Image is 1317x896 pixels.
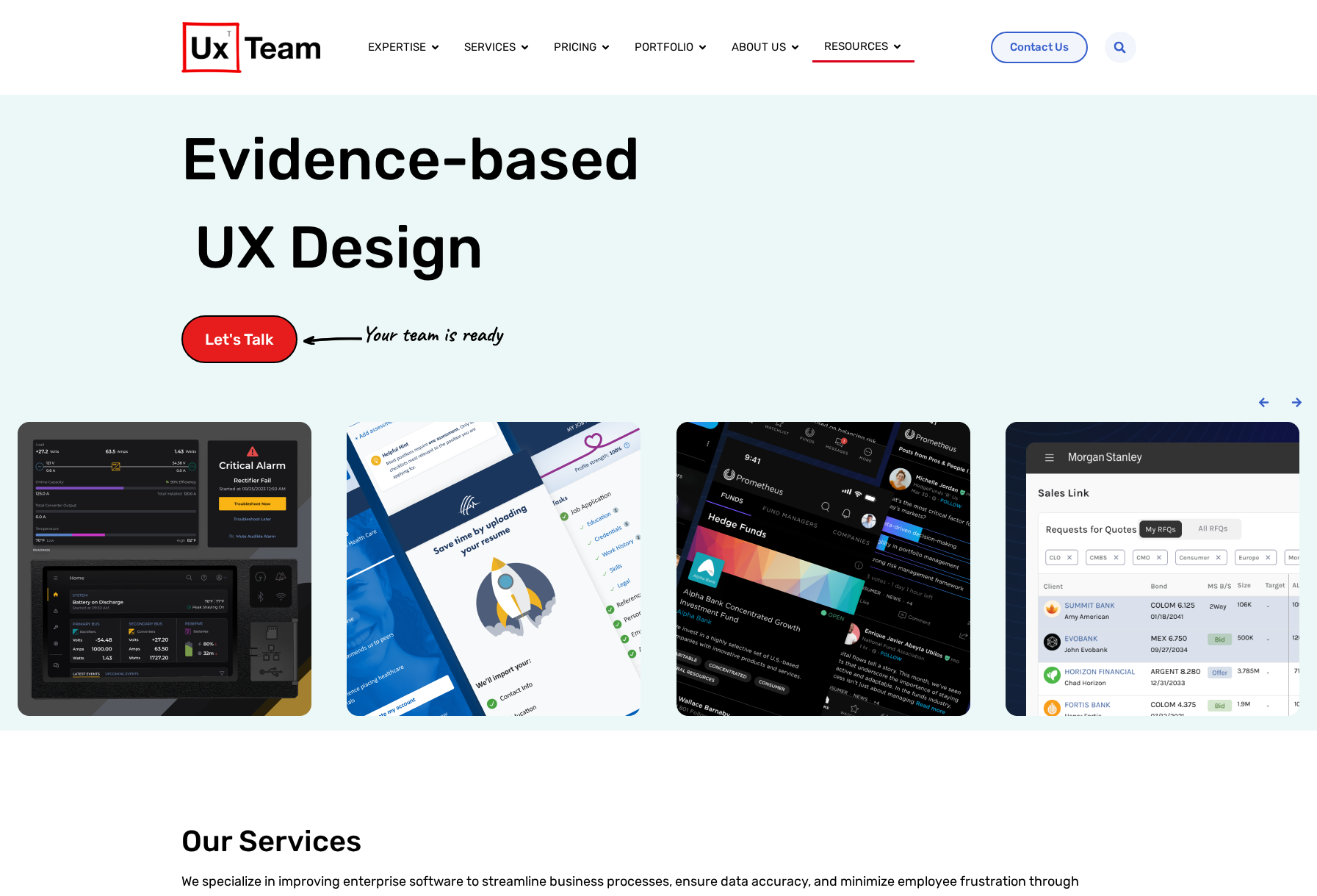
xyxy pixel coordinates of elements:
[674,422,973,716] div: 3 / 6
[554,39,596,56] a: Pricing
[303,335,362,344] img: arrow-cta
[181,115,640,292] h1: Evidence-based
[15,422,314,716] div: 1 / 6
[362,318,502,351] p: Your team is ready
[1258,397,1269,408] div: Previous slide
[1006,422,1299,716] img: Morgan Stanley trading floor application design
[181,315,297,363] a: Let's Talk
[732,39,786,56] a: About us
[1244,825,1317,896] iframe: Chat Widget
[1291,397,1302,408] div: Next slide
[195,211,483,284] span: UX Design
[356,32,979,63] nav: Menu
[1003,422,1302,716] div: 4 / 6
[1010,42,1069,53] span: Contact Us
[18,422,311,716] img: Power conversion company hardware UI device ux design
[824,38,888,55] a: Resources
[676,422,970,716] img: Prometheus alts social media mobile app design
[1105,32,1136,63] div: Search
[205,331,274,347] span: Let's Talk
[991,32,1088,63] a: Contact Us
[344,422,643,716] div: 2 / 6
[347,422,641,716] img: SHC medical job application mobile app
[15,422,1302,716] div: Carousel
[356,32,979,63] div: Menu Toggle
[368,39,426,56] a: Expertise
[181,825,1136,859] h2: Our Services
[635,39,693,56] a: Portfolio
[181,22,320,73] img: UX Team Logo
[464,39,516,56] a: Services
